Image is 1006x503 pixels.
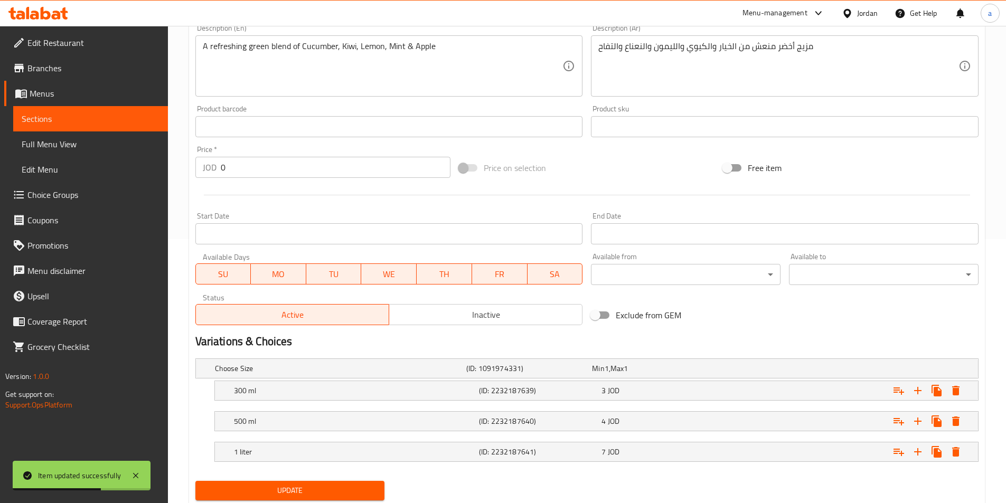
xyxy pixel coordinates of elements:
span: Exclude from GEM [616,309,681,321]
span: 1 [624,362,628,375]
button: Add new choice [908,442,927,461]
span: Coupons [27,214,159,226]
span: Active [200,307,385,322]
span: 1.0.0 [33,369,49,383]
h5: 1 liter [234,447,475,457]
button: Add new choice [908,412,927,431]
span: a [988,7,992,19]
a: Promotions [4,233,168,258]
span: 7 [601,445,606,459]
div: ​ [591,264,781,285]
span: Promotions [27,239,159,252]
span: Min [592,362,604,375]
span: Menus [30,87,159,100]
span: Grocery Checklist [27,340,159,353]
input: Please enter price [221,157,451,178]
div: Expand [196,359,978,378]
button: Update [195,481,385,500]
textarea: A refreshing green blend of Cucumber, Kiwi, Lemon, Mint & Apple [203,41,563,91]
div: Jordan [857,7,878,19]
span: JOD [608,445,619,459]
p: JOD [203,161,217,174]
button: FR [472,263,528,284]
textarea: مزيج أخضر منعش من الخيار والكيوي والليمون والنعناع والتفاح [598,41,958,91]
button: Active [195,304,389,325]
button: Add choice group [889,412,908,431]
span: Edit Menu [22,163,159,176]
h5: 300 ml [234,385,475,396]
a: Choice Groups [4,182,168,207]
h5: (ID: 2232187639) [479,385,597,396]
h5: (ID: 2232187640) [479,416,597,426]
span: JOD [608,384,619,397]
button: Clone new choice [927,442,946,461]
div: Expand [215,442,978,461]
span: TH [421,267,468,282]
div: Expand [215,381,978,400]
a: Coupons [4,207,168,233]
button: Clone new choice [927,381,946,400]
span: SU [200,267,247,282]
span: 3 [601,384,606,397]
button: MO [251,263,306,284]
a: Branches [4,55,168,81]
div: Menu-management [742,7,807,20]
button: WE [361,263,417,284]
div: Expand [215,412,978,431]
a: Coverage Report [4,309,168,334]
span: Update [204,484,377,497]
button: SA [528,263,583,284]
a: Menus [4,81,168,106]
button: Clone new choice [927,412,946,431]
button: Add choice group [889,381,908,400]
span: JOD [608,414,619,428]
h5: (ID: 1091974331) [466,363,588,374]
span: FR [476,267,523,282]
a: Full Menu View [13,131,168,157]
button: Inactive [389,304,582,325]
span: Get support on: [5,387,54,401]
a: Menu disclaimer [4,258,168,283]
input: Please enter product sku [591,116,979,137]
span: Upsell [27,290,159,302]
a: Sections [13,106,168,131]
span: Choice Groups [27,188,159,201]
button: SU [195,263,251,284]
span: SA [532,267,579,282]
a: Edit Menu [13,157,168,182]
h5: Choose Size [215,363,462,374]
button: Delete 500 ml [946,412,965,431]
span: Coverage Report [27,315,159,328]
button: Add choice group [889,442,908,461]
a: Upsell [4,283,168,309]
span: 4 [601,414,606,428]
h5: 500 ml [234,416,475,426]
span: Sections [22,112,159,125]
a: Grocery Checklist [4,334,168,359]
div: , [592,363,713,374]
span: Menu disclaimer [27,264,159,277]
span: Price on selection [484,162,546,174]
button: Delete 300 ml [946,381,965,400]
span: 1 [605,362,609,375]
button: Add new choice [908,381,927,400]
a: Support.OpsPlatform [5,398,72,412]
div: Item updated successfully [38,470,121,481]
a: Edit Restaurant [4,30,168,55]
h5: (ID: 2232187641) [479,447,597,457]
span: Full Menu View [22,138,159,150]
button: Delete 1 liter [946,442,965,461]
input: Please enter product barcode [195,116,583,137]
span: MO [255,267,302,282]
span: TU [311,267,358,282]
span: Free item [748,162,782,174]
h2: Variations & Choices [195,334,979,349]
div: ​ [789,264,979,285]
span: Edit Restaurant [27,36,159,49]
span: Max [610,362,624,375]
span: Inactive [393,307,578,322]
button: TH [417,263,472,284]
span: WE [365,267,412,282]
button: TU [306,263,362,284]
span: Branches [27,62,159,74]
